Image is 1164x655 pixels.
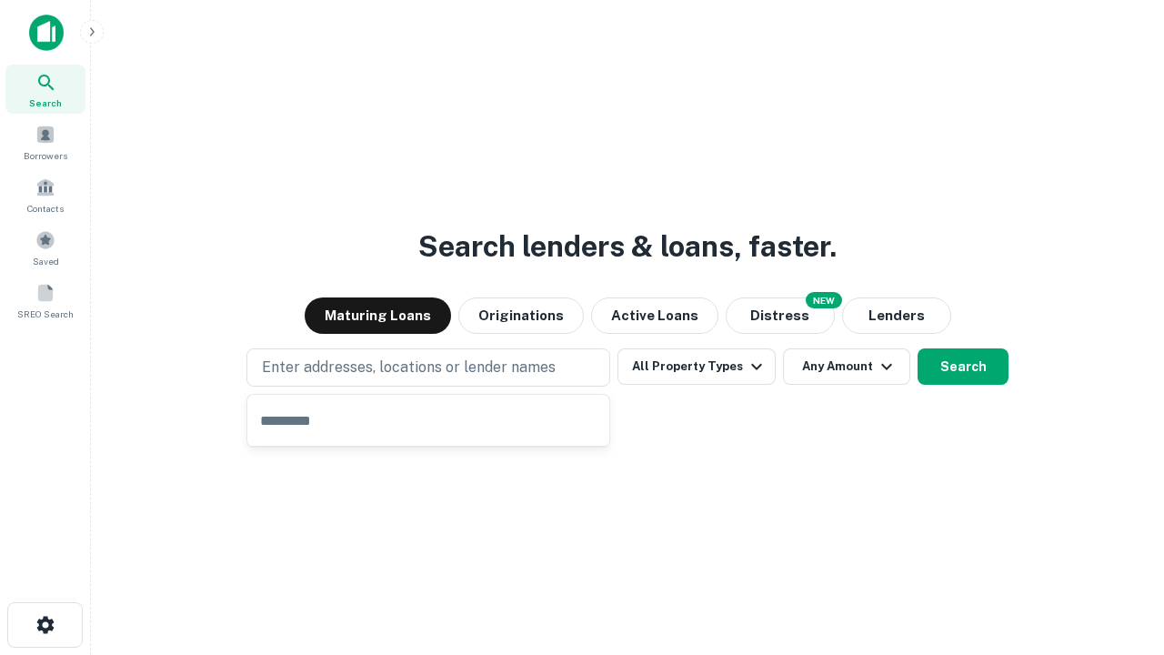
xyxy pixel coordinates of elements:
button: Maturing Loans [305,297,451,334]
h3: Search lenders & loans, faster. [418,225,837,268]
div: NEW [806,292,842,308]
a: Search [5,65,85,114]
button: Search distressed loans with lien and other non-mortgage details. [726,297,835,334]
span: SREO Search [17,307,74,321]
button: All Property Types [617,348,776,385]
img: capitalize-icon.png [29,15,64,51]
a: Saved [5,223,85,272]
span: Saved [33,254,59,268]
button: Active Loans [591,297,718,334]
button: Search [918,348,1008,385]
a: Borrowers [5,117,85,166]
button: Enter addresses, locations or lender names [246,348,610,387]
p: Enter addresses, locations or lender names [262,357,556,378]
button: Originations [458,297,584,334]
button: Any Amount [783,348,910,385]
button: Lenders [842,297,951,334]
span: Search [29,96,62,110]
span: Borrowers [24,148,67,163]
a: Contacts [5,170,85,219]
span: Contacts [27,201,64,216]
a: SREO Search [5,276,85,325]
iframe: Chat Widget [1073,509,1164,597]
